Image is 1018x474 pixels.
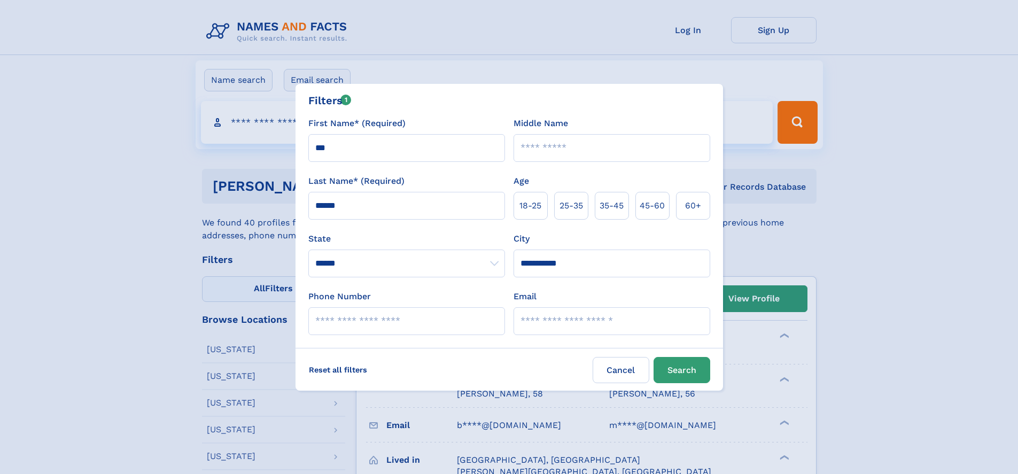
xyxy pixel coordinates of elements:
[514,117,568,130] label: Middle Name
[514,232,530,245] label: City
[685,199,701,212] span: 60+
[302,357,374,383] label: Reset all filters
[308,175,405,188] label: Last Name* (Required)
[308,232,505,245] label: State
[519,199,541,212] span: 18‑25
[559,199,583,212] span: 25‑35
[654,357,710,383] button: Search
[308,117,406,130] label: First Name* (Required)
[308,92,352,108] div: Filters
[514,290,537,303] label: Email
[308,290,371,303] label: Phone Number
[600,199,624,212] span: 35‑45
[514,175,529,188] label: Age
[593,357,649,383] label: Cancel
[640,199,665,212] span: 45‑60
